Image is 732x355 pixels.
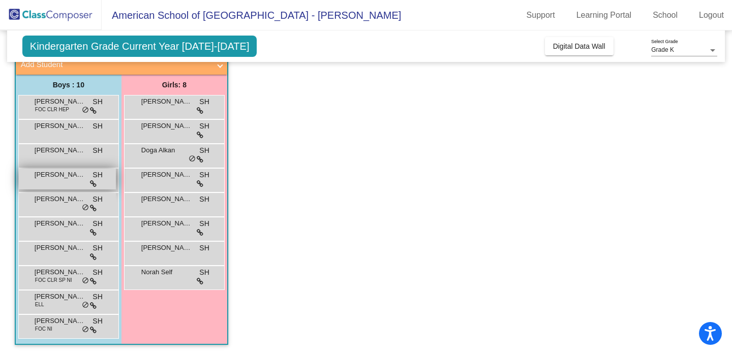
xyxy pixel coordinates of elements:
[22,36,257,57] span: Kindergarten Grade Current Year [DATE]-[DATE]
[651,46,674,53] span: Grade K
[93,194,102,205] span: SH
[199,267,209,278] span: SH
[35,243,85,253] span: [PERSON_NAME]
[93,292,102,302] span: SH
[93,316,102,327] span: SH
[553,42,605,50] span: Digital Data Wall
[141,121,192,131] span: [PERSON_NAME]
[16,75,121,95] div: Boys : 10
[199,194,209,205] span: SH
[35,170,85,180] span: [PERSON_NAME]
[199,121,209,132] span: SH
[93,243,102,253] span: SH
[35,106,69,113] span: FOC CLR HEP
[93,145,102,156] span: SH
[82,106,89,114] span: do_not_disturb_alt
[93,121,102,132] span: SH
[93,96,102,107] span: SH
[141,96,192,107] span: [PERSON_NAME]
[35,301,44,308] span: ELL
[102,7,401,23] span: American School of [GEOGRAPHIC_DATA] - [PERSON_NAME]
[82,204,89,212] span: do_not_disturb_alt
[545,37,614,55] button: Digital Data Wall
[82,277,89,285] span: do_not_disturb_alt
[35,292,85,302] span: [PERSON_NAME] [PERSON_NAME] [PERSON_NAME]
[35,316,85,326] span: [PERSON_NAME]
[35,96,85,107] span: [PERSON_NAME]
[199,218,209,229] span: SH
[141,218,192,229] span: [PERSON_NAME]
[141,243,192,253] span: [PERSON_NAME]
[35,276,72,284] span: FOC CLR SP NI
[35,145,85,155] span: [PERSON_NAME]
[199,170,209,180] span: SH
[82,326,89,334] span: do_not_disturb_alt
[568,7,640,23] a: Learning Portal
[35,121,85,131] span: [PERSON_NAME]
[645,7,686,23] a: School
[141,145,192,155] span: Doga Alkan
[691,7,732,23] a: Logout
[199,96,209,107] span: SH
[93,218,102,229] span: SH
[121,75,227,95] div: Girls: 8
[199,243,209,253] span: SH
[199,145,209,156] span: SH
[189,155,196,163] span: do_not_disturb_alt
[35,267,85,277] span: [PERSON_NAME]
[93,170,102,180] span: SH
[141,170,192,180] span: [PERSON_NAME]
[93,267,102,278] span: SH
[16,54,227,75] mat-expansion-panel-header: Add Student
[518,7,563,23] a: Support
[82,301,89,309] span: do_not_disturb_alt
[35,218,85,229] span: [PERSON_NAME]
[141,267,192,277] span: Norah Self
[141,194,192,204] span: [PERSON_NAME]
[21,59,210,71] mat-panel-title: Add Student
[35,325,52,333] span: FOC NI
[35,194,85,204] span: [PERSON_NAME]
